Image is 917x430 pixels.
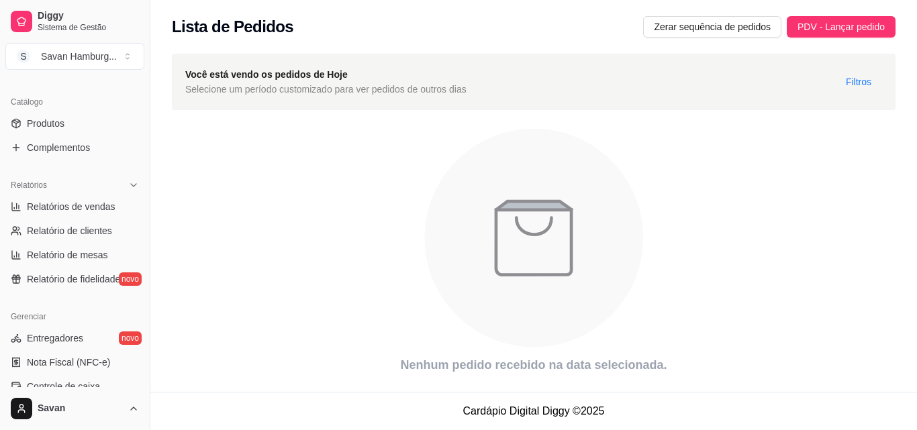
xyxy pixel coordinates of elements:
div: Catálogo [5,91,144,113]
h2: Lista de Pedidos [172,16,293,38]
div: Savan Hamburg ... [41,50,117,63]
span: Relatórios [11,180,47,191]
footer: Cardápio Digital Diggy © 2025 [150,392,917,430]
a: Produtos [5,113,144,134]
div: Gerenciar [5,306,144,327]
span: Controle de caixa [27,380,100,393]
a: DiggySistema de Gestão [5,5,144,38]
span: Relatório de clientes [27,224,112,237]
a: Controle de caixa [5,376,144,397]
span: Diggy [38,10,139,22]
span: Savan [38,402,123,415]
strong: Você está vendo os pedidos de Hoje [185,69,348,80]
span: Relatórios de vendas [27,200,115,213]
button: PDV - Lançar pedido [787,16,896,38]
a: Nota Fiscal (NFC-e) [5,352,144,373]
span: Entregadores [27,331,83,345]
a: Relatório de mesas [5,244,144,266]
a: Relatório de fidelidadenovo [5,268,144,290]
span: Produtos [27,117,64,130]
a: Relatório de clientes [5,220,144,241]
span: Nota Fiscal (NFC-e) [27,356,110,369]
span: S [17,50,30,63]
span: Relatório de fidelidade [27,272,120,286]
article: Nenhum pedido recebido na data selecionada. [172,356,896,374]
button: Savan [5,392,144,425]
a: Complementos [5,137,144,158]
button: Zerar sequência de pedidos [643,16,781,38]
span: Selecione um período customizado para ver pedidos de outros dias [185,82,467,97]
button: Select a team [5,43,144,70]
span: Sistema de Gestão [38,22,139,33]
span: Complementos [27,141,90,154]
button: Filtros [835,71,882,93]
a: Relatórios de vendas [5,196,144,217]
a: Entregadoresnovo [5,327,144,349]
span: Relatório de mesas [27,248,108,262]
div: animation [172,121,896,356]
span: PDV - Lançar pedido [798,19,885,34]
span: Zerar sequência de pedidos [654,19,771,34]
span: Filtros [846,74,871,89]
